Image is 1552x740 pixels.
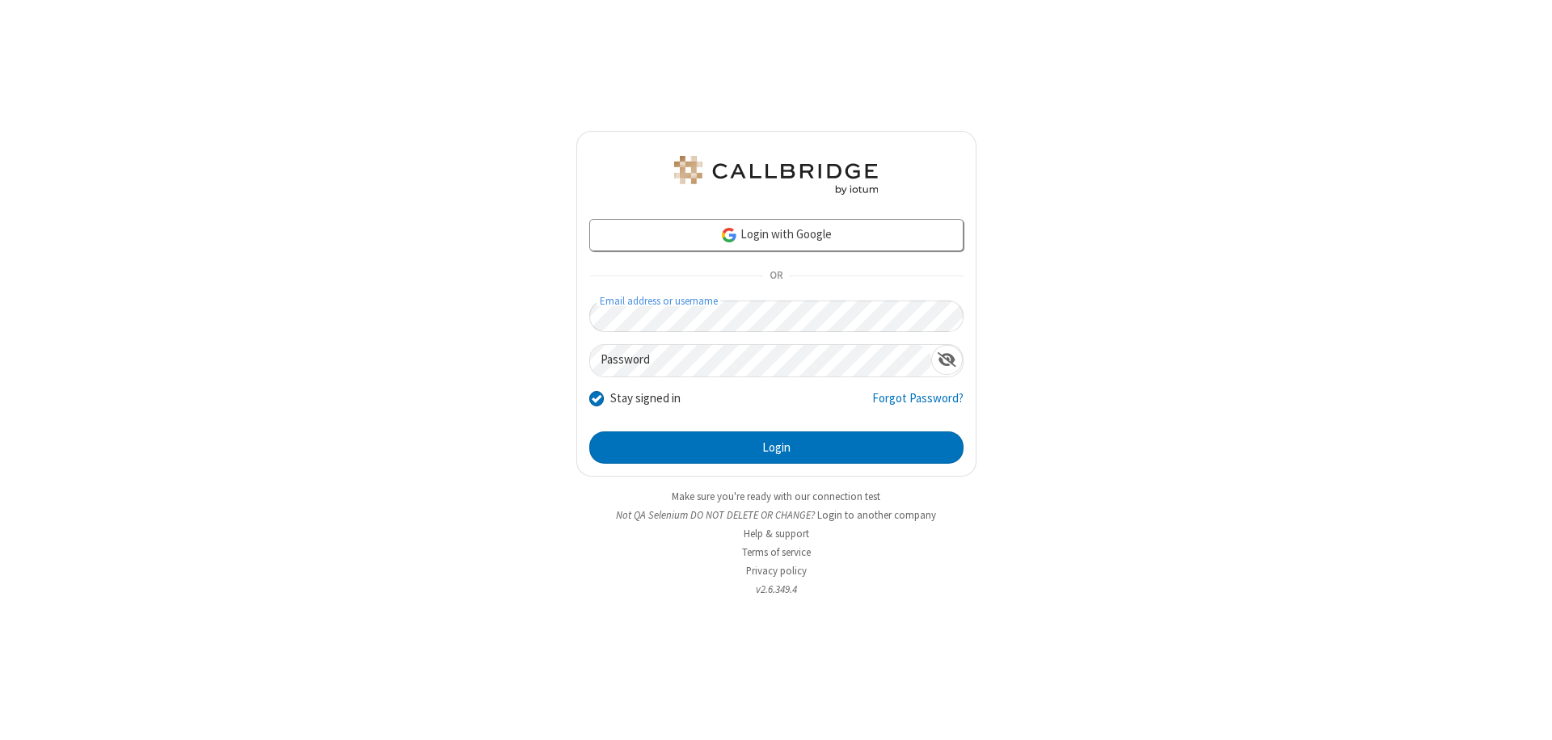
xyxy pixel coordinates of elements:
li: v2.6.349.4 [576,582,976,597]
img: QA Selenium DO NOT DELETE OR CHANGE [671,156,881,195]
a: Forgot Password? [872,389,964,420]
div: Show password [931,345,963,375]
img: google-icon.png [720,226,738,244]
button: Login [589,431,964,464]
button: Login to another company [817,507,936,523]
a: Login with Google [589,219,964,251]
input: Email address or username [589,301,964,332]
a: Make sure you're ready with our connection test [672,490,880,503]
a: Privacy policy [746,564,807,578]
label: Stay signed in [610,389,681,408]
li: Not QA Selenium DO NOT DELETE OR CHANGE? [576,507,976,523]
span: OR [763,265,789,288]
input: Password [590,345,931,376]
a: Terms of service [742,545,811,559]
a: Help & support [744,527,809,540]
